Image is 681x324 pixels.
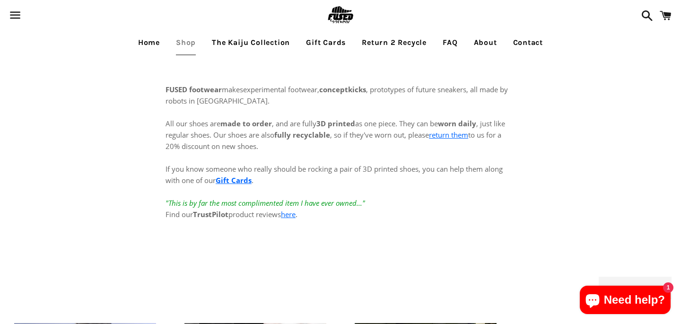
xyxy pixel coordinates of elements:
[169,31,203,54] a: Shop
[166,85,243,94] span: makes
[166,198,365,208] em: "This is by far the most complimented item I have ever owned..."
[577,286,673,316] inbox-online-store-chat: Shopify online store chat
[193,210,228,219] strong: TrustPilot
[506,31,550,54] a: Contact
[299,31,353,54] a: Gift Cards
[436,31,464,54] a: FAQ
[166,85,222,94] strong: FUSED footwear
[205,31,297,54] a: The Kaiju Collection
[216,175,252,185] a: Gift Cards
[166,85,508,105] span: experimental footwear, , prototypes of future sneakers, all made by robots in [GEOGRAPHIC_DATA].
[220,119,272,128] strong: made to order
[281,210,296,219] a: here
[131,31,167,54] a: Home
[429,130,468,140] a: return them
[316,119,355,128] strong: 3D printed
[319,85,366,94] strong: conceptkicks
[355,31,434,54] a: Return 2 Recycle
[467,31,504,54] a: About
[166,106,515,220] p: All our shoes are , and are fully as one piece. They can be , just like regular shoes. Our shoes ...
[438,119,476,128] strong: worn daily
[274,130,330,140] strong: fully recyclable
